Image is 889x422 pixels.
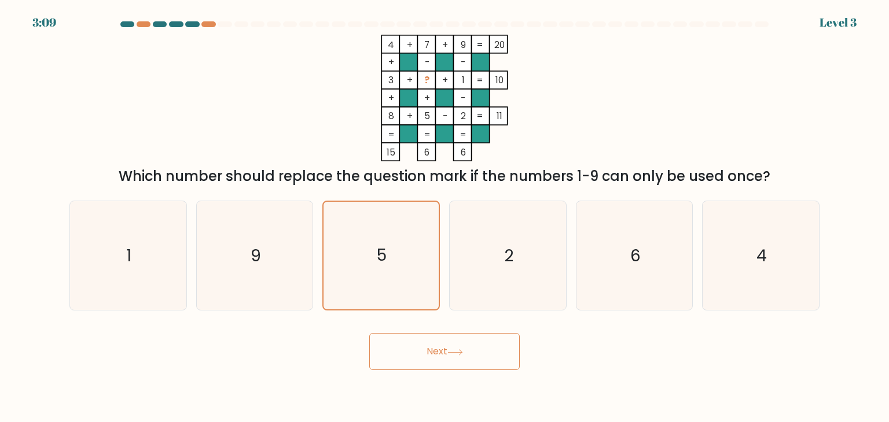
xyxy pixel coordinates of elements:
[476,110,483,122] tspan: =
[32,14,56,31] div: 3:09
[494,39,505,51] tspan: 20
[388,110,394,122] tspan: 8
[461,56,465,68] tspan: -
[76,166,813,187] div: Which number should replace the question mark if the numbers 1-9 can only be used once?
[424,74,429,86] tspan: ?
[424,39,429,51] tspan: 7
[460,128,466,140] tspan: =
[630,244,641,267] text: 6
[127,244,132,267] text: 1
[424,92,430,104] tspan: +
[388,92,394,104] tspan: +
[462,74,465,86] tspan: 1
[388,56,394,68] tspan: +
[424,110,430,122] tspan: 5
[387,146,395,158] tspan: 15
[442,39,448,51] tspan: +
[476,74,483,86] tspan: =
[756,244,767,267] text: 4
[424,128,431,140] tspan: =
[442,74,448,86] tspan: +
[476,39,483,51] tspan: =
[461,110,466,122] tspan: 2
[461,39,466,51] tspan: 9
[388,39,394,51] tspan: 4
[369,333,520,370] button: Next
[251,244,261,267] text: 9
[461,146,466,158] tspan: 6
[497,110,502,122] tspan: 11
[424,146,429,158] tspan: 6
[407,74,413,86] tspan: +
[425,56,429,68] tspan: -
[504,244,513,267] text: 2
[388,128,395,140] tspan: =
[377,245,387,267] text: 5
[388,74,394,86] tspan: 3
[407,39,413,51] tspan: +
[407,110,413,122] tspan: +
[495,74,504,86] tspan: 10
[443,110,447,122] tspan: -
[461,92,465,104] tspan: -
[820,14,857,31] div: Level 3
